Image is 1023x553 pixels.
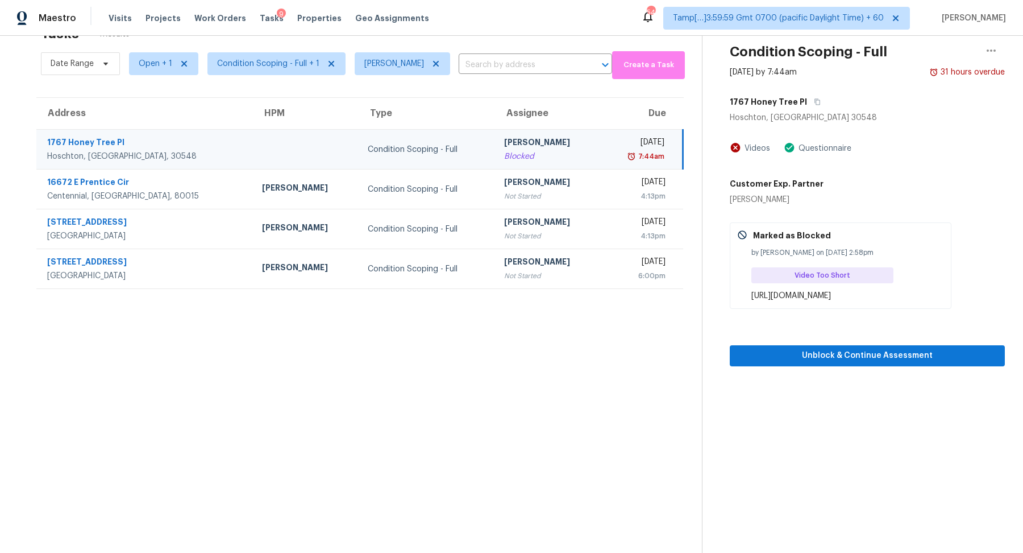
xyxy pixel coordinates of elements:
[47,176,244,191] div: 16672 E Prentice Cir
[368,224,485,235] div: Condition Scoping - Full
[217,58,319,69] span: Condition Scoping - Full + 1
[47,137,244,151] div: 1767 Honey Tree Pl
[139,58,172,69] span: Open + 1
[795,143,851,154] div: Questionnaire
[612,51,685,79] button: Create a Task
[610,230,665,242] div: 4:13pm
[741,143,770,154] div: Videos
[145,13,181,24] span: Projects
[504,191,592,202] div: Not Started
[739,349,996,363] span: Unblock & Continue Assessment
[610,191,665,202] div: 4:13pm
[610,176,665,191] div: [DATE]
[504,137,592,151] div: [PERSON_NAME]
[610,256,665,270] div: [DATE]
[618,59,679,72] span: Create a Task
[47,256,244,270] div: [STREET_ADDRESS]
[610,137,664,151] div: [DATE]
[47,270,244,282] div: [GEOGRAPHIC_DATA]
[610,216,665,230] div: [DATE]
[47,216,244,230] div: [STREET_ADDRESS]
[359,98,494,130] th: Type
[504,216,592,230] div: [PERSON_NAME]
[253,98,359,130] th: HPM
[504,176,592,191] div: [PERSON_NAME]
[504,230,592,242] div: Not Started
[51,58,94,69] span: Date Range
[297,13,342,24] span: Properties
[504,151,592,162] div: Blocked
[355,13,429,24] span: Geo Assignments
[753,230,831,241] p: Marked as Blocked
[368,144,485,155] div: Condition Scoping - Full
[39,13,76,24] span: Maestro
[262,182,350,196] div: [PERSON_NAME]
[495,98,601,130] th: Assignee
[673,13,884,24] span: Tamp[…]3:59:59 Gmt 0700 (pacific Daylight Time) + 60
[260,14,284,22] span: Tasks
[795,270,855,281] span: Video Too Short
[784,142,795,154] img: Artifact Present Icon
[938,67,1005,78] div: 31 hours overdue
[504,270,592,282] div: Not Started
[627,151,636,162] img: Overdue Alarm Icon
[937,13,1006,24] span: [PERSON_NAME]
[364,58,424,69] span: [PERSON_NAME]
[751,247,944,258] div: by [PERSON_NAME] on [DATE] 2:58pm
[368,263,485,275] div: Condition Scoping - Full
[504,256,592,270] div: [PERSON_NAME]
[730,46,887,57] h2: Condition Scoping - Full
[636,151,664,162] div: 7:44am
[730,194,824,205] div: [PERSON_NAME]
[36,98,253,130] th: Address
[647,7,655,18] div: 545
[597,57,613,73] button: Open
[730,142,741,154] img: Artifact Not Present Icon
[41,28,79,39] h2: Tasks
[194,13,246,24] span: Work Orders
[109,13,132,24] span: Visits
[262,262,350,276] div: [PERSON_NAME]
[730,345,1005,366] button: Unblock & Continue Assessment
[730,96,807,108] h5: 1767 Honey Tree Pl
[601,98,683,130] th: Due
[730,178,824,189] h5: Customer Exp. Partner
[610,270,665,282] div: 6:00pm
[47,230,244,242] div: [GEOGRAPHIC_DATA]
[730,112,1005,123] div: Hoschton, [GEOGRAPHIC_DATA] 30548
[929,67,938,78] img: Overdue Alarm Icon
[47,151,244,162] div: Hoschton, [GEOGRAPHIC_DATA], 30548
[807,92,822,112] button: Copy Address
[730,67,797,78] div: [DATE] by 7:44am
[459,56,580,74] input: Search by address
[47,191,244,202] div: Centennial, [GEOGRAPHIC_DATA], 80015
[262,222,350,236] div: [PERSON_NAME]
[368,184,485,195] div: Condition Scoping - Full
[737,230,747,240] img: Gray Cancel Icon
[751,290,944,302] div: [URL][DOMAIN_NAME]
[277,9,286,20] div: 9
